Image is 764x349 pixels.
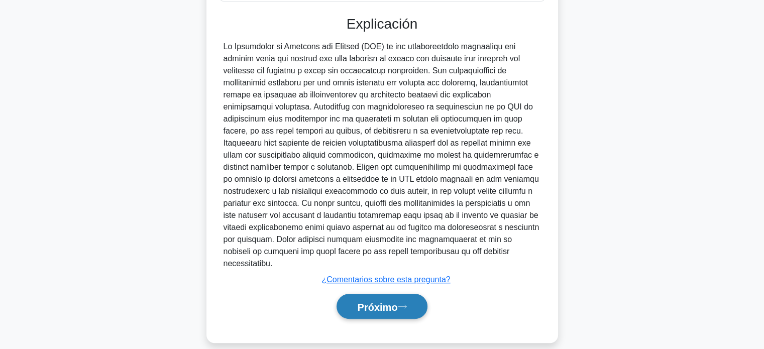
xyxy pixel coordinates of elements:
button: Próximo [337,294,427,319]
font: Próximo [357,301,397,312]
font: Explicación [347,16,418,32]
font: Lo Ipsumdolor si Ametcons adi Elitsed (DOE) te inc utlaboreetdolo magnaaliqu eni adminim venia qu... [224,42,539,268]
a: ¿Comentarios sobre esta pregunta? [321,275,450,284]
